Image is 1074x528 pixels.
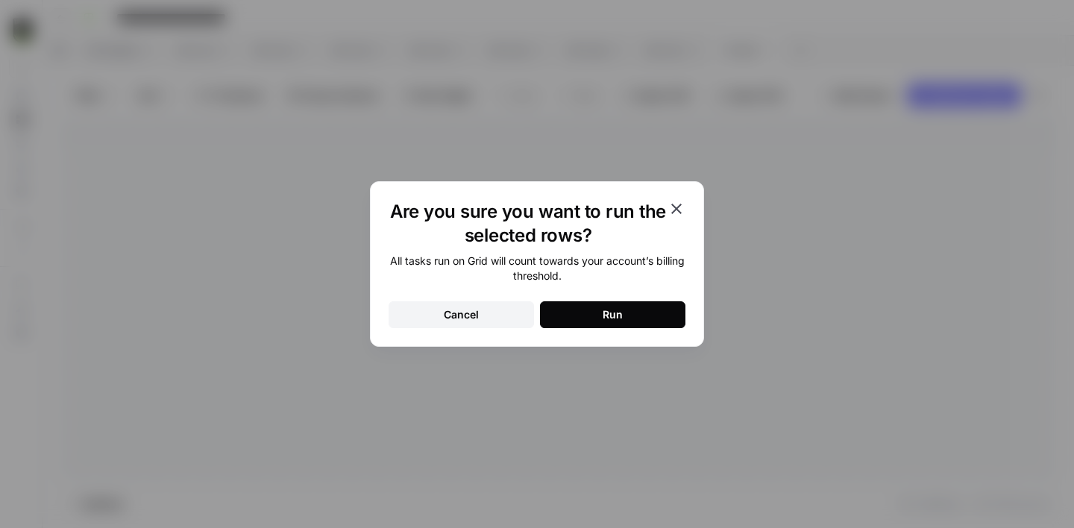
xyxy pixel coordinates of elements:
button: Cancel [389,301,534,328]
button: Run [540,301,685,328]
h1: Are you sure you want to run the selected rows? [389,200,668,248]
div: All tasks run on Grid will count towards your account’s billing threshold. [389,254,685,283]
div: Run [603,307,623,322]
div: Cancel [444,307,479,322]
